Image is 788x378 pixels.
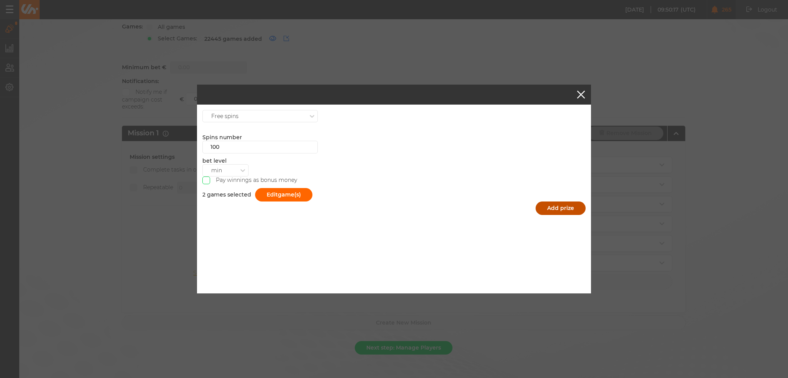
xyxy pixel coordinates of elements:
[255,188,312,201] button: Editgame(s)
[536,201,586,215] button: Add prize
[278,191,301,198] span: game(s)
[211,113,239,119] div: Free spins
[202,134,242,141] span: Spins number
[202,177,297,184] label: Pay winnings as bonus money
[202,191,251,198] span: 2 games selected
[202,157,227,164] span: bet level
[211,167,222,173] div: min
[202,177,210,184] input: Pay winnings as bonus money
